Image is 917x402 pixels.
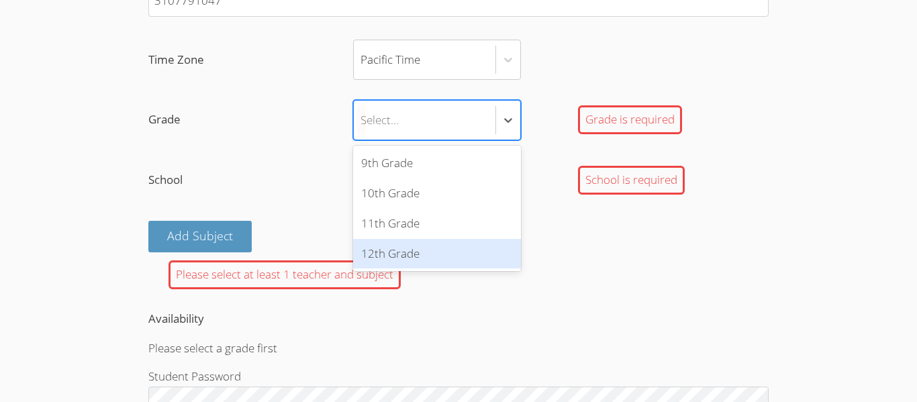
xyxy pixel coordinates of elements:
h4: Please select a grade first [148,340,769,357]
div: Pacific Time [360,50,420,70]
div: 11th Grade [353,209,521,239]
input: GradeSelect...Grade is required [360,105,362,136]
div: Select... [360,110,399,130]
div: Please select at least 1 teacher and subject [168,260,401,289]
span: Time Zone [148,50,353,70]
div: Grade is required [578,105,682,134]
div: 9th Grade [353,148,521,179]
div: School is required [578,166,685,195]
input: Time ZonePacific Time [360,44,362,75]
button: Add Subject [148,221,252,252]
span: Student Password [148,368,241,384]
div: 10th Grade [353,179,521,209]
span: School [148,170,353,190]
span: Grade [148,110,353,130]
span: Availability [148,311,204,326]
div: 12th Grade [353,239,521,269]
